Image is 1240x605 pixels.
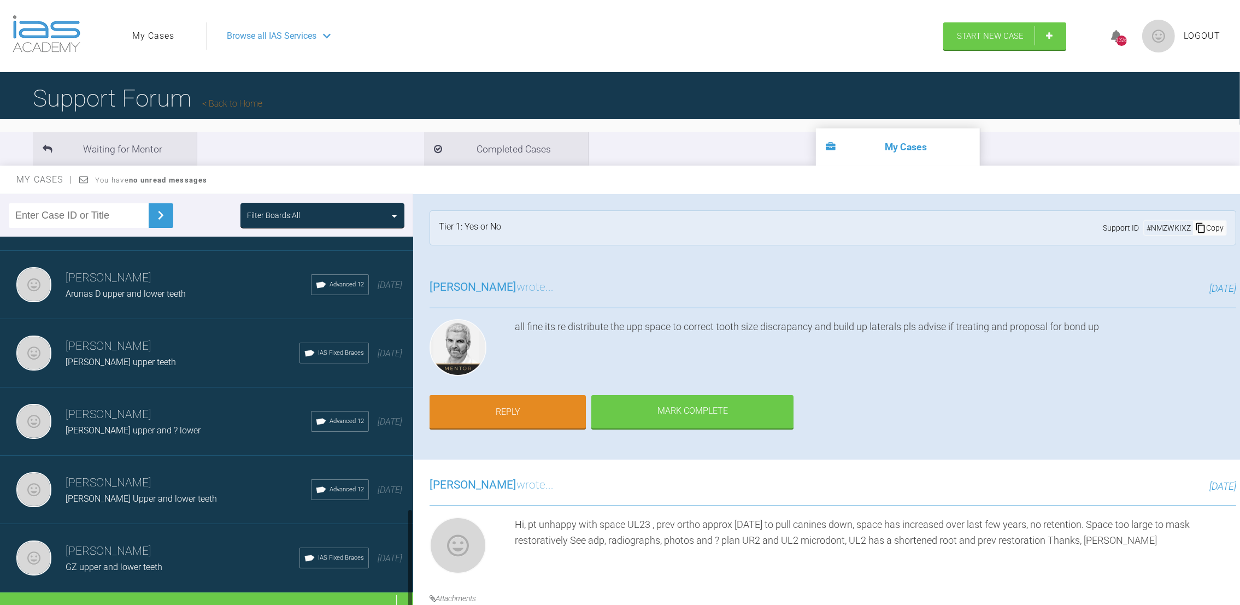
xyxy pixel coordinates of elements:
strong: no unread messages [129,176,207,184]
h3: [PERSON_NAME] [66,269,311,287]
span: Support ID [1103,222,1139,234]
h1: Support Forum [33,79,262,118]
a: Logout [1184,29,1220,43]
input: Enter Case ID or Title [9,203,149,228]
img: Neil Fearns [430,517,486,574]
div: Hi, pt unhappy with space UL23 , prev ortho approx [DATE] to pull canines down, space has increas... [515,517,1236,578]
h3: wrote... [430,278,554,297]
a: Start New Case [943,22,1066,50]
span: [PERSON_NAME] upper teeth [66,357,176,367]
h3: [PERSON_NAME] [66,474,311,492]
span: [PERSON_NAME] [430,280,516,293]
div: Mark Complete [591,395,794,429]
span: [DATE] [1209,283,1236,294]
h3: [PERSON_NAME] [66,337,299,356]
div: Copy [1193,221,1226,235]
div: # NMZWKIXZ [1144,222,1193,234]
li: Completed Cases [424,132,588,166]
span: GZ upper and lower teeth [66,562,162,572]
span: Advanced 12 [330,416,364,426]
img: profile.png [1142,20,1175,52]
img: Neil Fearns [16,541,51,575]
span: [DATE] [378,416,402,427]
h3: [PERSON_NAME] [66,542,299,561]
span: [PERSON_NAME] upper and ? lower [66,425,201,436]
a: Back to Home [202,98,262,109]
div: Tier 1: Yes or No [439,220,501,236]
img: Neil Fearns [16,267,51,302]
span: Arunas D upper and lower teeth [66,289,186,299]
div: 1326 [1116,36,1127,46]
span: Start New Case [957,31,1024,41]
img: logo-light.3e3ef733.png [13,15,80,52]
img: Neil Fearns [16,336,51,371]
img: Neil Fearns [16,404,51,439]
span: You have [95,176,207,184]
img: Neil Fearns [16,472,51,507]
h4: Attachments [430,592,1236,604]
li: Waiting for Mentor [33,132,197,166]
span: IAS Fixed Braces [318,348,364,358]
h3: wrote... [430,476,554,495]
span: Advanced 12 [330,485,364,495]
img: Ross Hobson [430,319,486,376]
h3: [PERSON_NAME] [66,406,311,424]
span: Advanced 12 [330,280,364,290]
span: [DATE] [378,553,402,563]
span: [DATE] [378,485,402,495]
div: Filter Boards: All [247,209,300,221]
span: [DATE] [378,348,402,359]
div: all fine its re distribute the upp space to correct tooth size discrapancy and build up laterals ... [515,319,1236,380]
span: Browse all IAS Services [227,29,316,43]
img: chevronRight.28bd32b0.svg [152,207,169,224]
span: [DATE] [1209,480,1236,492]
span: [DATE] [378,280,402,290]
span: My Cases [16,174,73,185]
li: My Cases [816,128,980,166]
span: [PERSON_NAME] [430,478,516,491]
span: IAS Fixed Braces [318,553,364,563]
a: Reply [430,395,586,429]
span: [PERSON_NAME] Upper and lower teeth [66,494,217,504]
a: My Cases [132,29,174,43]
